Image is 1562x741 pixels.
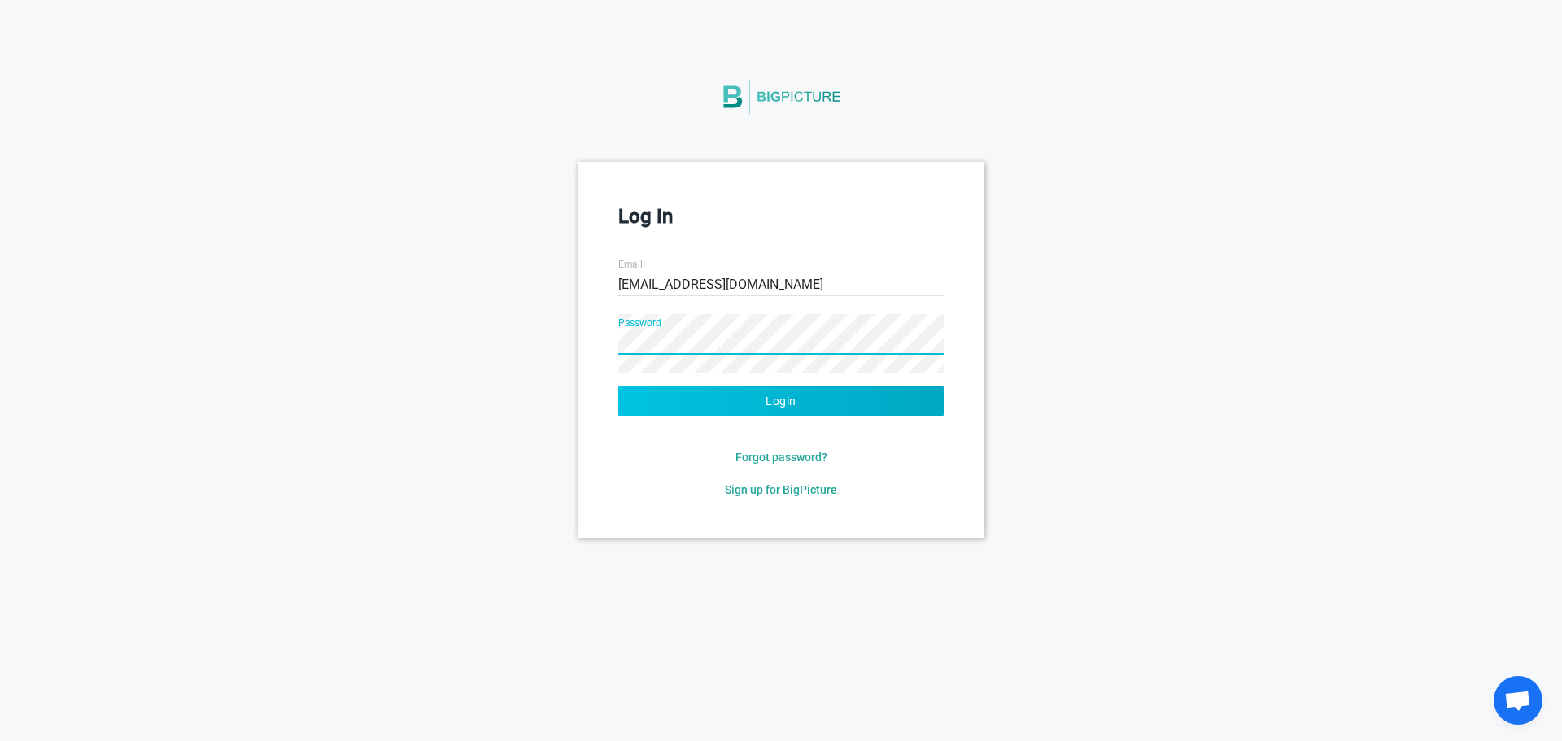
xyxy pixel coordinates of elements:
span: Sign up for BigPicture [725,483,837,496]
img: BigPicture [720,63,842,131]
button: Login [618,386,944,416]
span: Forgot password? [735,451,827,464]
h3: Log In [618,203,944,230]
a: Open chat [1494,676,1542,725]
